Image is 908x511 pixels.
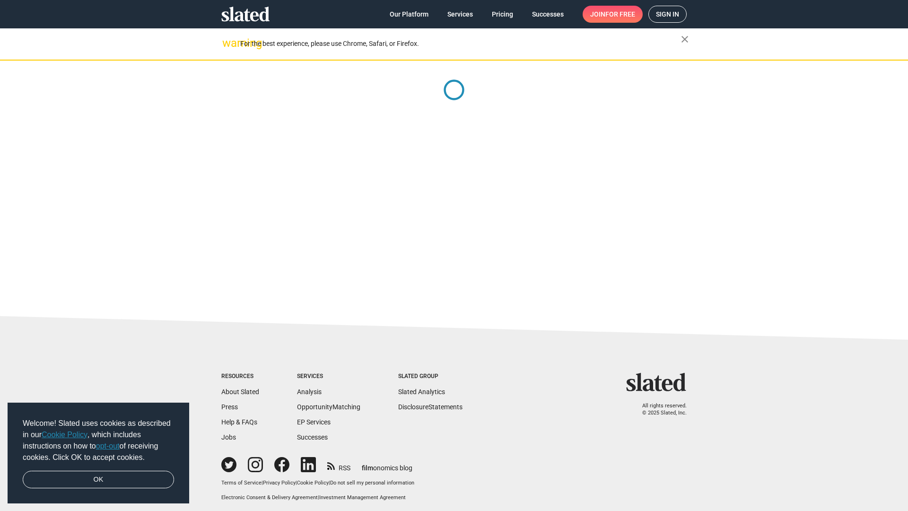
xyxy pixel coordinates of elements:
[524,6,571,23] a: Successes
[42,431,87,439] a: Cookie Policy
[492,6,513,23] span: Pricing
[382,6,436,23] a: Our Platform
[240,37,681,50] div: For the best experience, please use Chrome, Safari, or Firefox.
[297,373,360,380] div: Services
[648,6,687,23] a: Sign in
[484,6,521,23] a: Pricing
[632,403,687,416] p: All rights reserved. © 2025 Slated, Inc.
[297,403,360,411] a: OpportunityMatching
[532,6,564,23] span: Successes
[221,480,262,486] a: Terms of Service
[605,6,635,23] span: for free
[297,388,322,396] a: Analysis
[221,373,259,380] div: Resources
[222,37,234,49] mat-icon: warning
[297,480,329,486] a: Cookie Policy
[362,456,412,473] a: filmonomics blog
[23,418,174,463] span: Welcome! Slated uses cookies as described in our , which includes instructions on how to of recei...
[319,494,406,501] a: Investment Management Agreement
[329,480,330,486] span: |
[262,480,263,486] span: |
[583,6,643,23] a: Joinfor free
[96,442,120,450] a: opt-out
[221,403,238,411] a: Press
[330,480,414,487] button: Do not sell my personal information
[440,6,480,23] a: Services
[23,471,174,489] a: dismiss cookie message
[656,6,679,22] span: Sign in
[679,34,690,45] mat-icon: close
[362,464,373,472] span: film
[221,418,257,426] a: Help & FAQs
[318,494,319,501] span: |
[297,433,328,441] a: Successes
[398,403,463,411] a: DisclosureStatements
[221,388,259,396] a: About Slated
[221,433,236,441] a: Jobs
[390,6,428,23] span: Our Platform
[327,458,350,473] a: RSS
[398,373,463,380] div: Slated Group
[447,6,473,23] span: Services
[590,6,635,23] span: Join
[221,494,318,501] a: Electronic Consent & Delivery Agreement
[296,480,297,486] span: |
[297,418,331,426] a: EP Services
[263,480,296,486] a: Privacy Policy
[8,403,189,504] div: cookieconsent
[398,388,445,396] a: Slated Analytics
